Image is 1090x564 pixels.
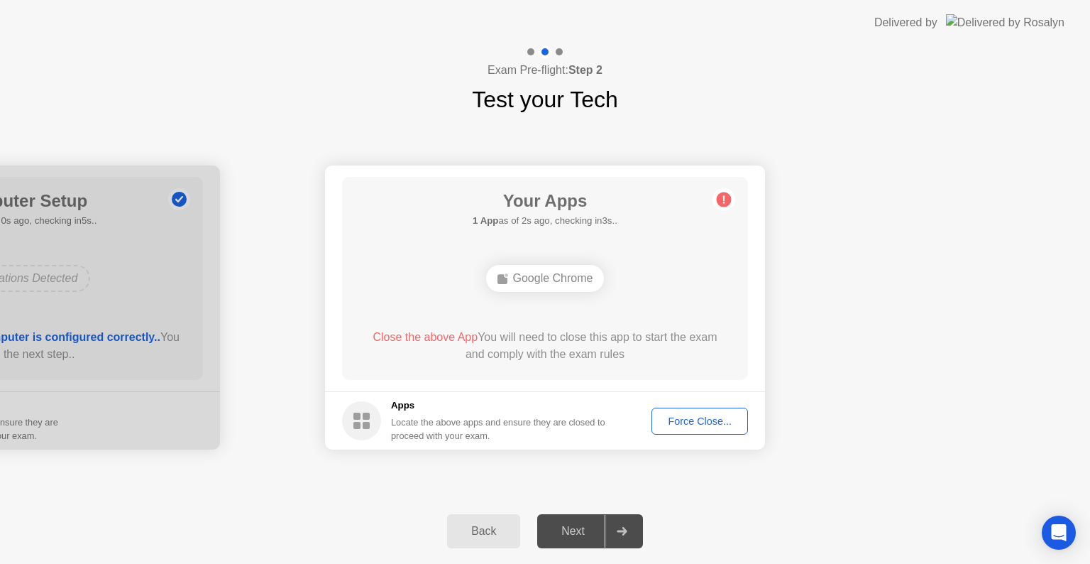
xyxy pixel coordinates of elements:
h4: Exam Pre-flight: [488,62,602,79]
h5: Apps [391,398,606,413]
h1: Test your Tech [472,82,618,116]
div: Back [451,525,516,538]
img: Delivered by Rosalyn [946,14,1064,31]
h5: as of 2s ago, checking in3s.. [473,214,617,228]
button: Next [537,514,643,548]
h1: Your Apps [473,188,617,214]
button: Back [447,514,520,548]
div: Open Intercom Messenger [1042,516,1076,550]
div: Delivered by [874,14,937,31]
div: Force Close... [656,416,743,427]
div: Next [541,525,605,538]
div: You will need to close this app to start the exam and comply with the exam rules [363,329,728,363]
button: Force Close... [651,408,748,435]
div: Locate the above apps and ensure they are closed to proceed with your exam. [391,416,606,443]
span: Close the above App [373,331,478,343]
div: Google Chrome [486,265,605,292]
b: 1 App [473,215,498,226]
b: Step 2 [568,64,602,76]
